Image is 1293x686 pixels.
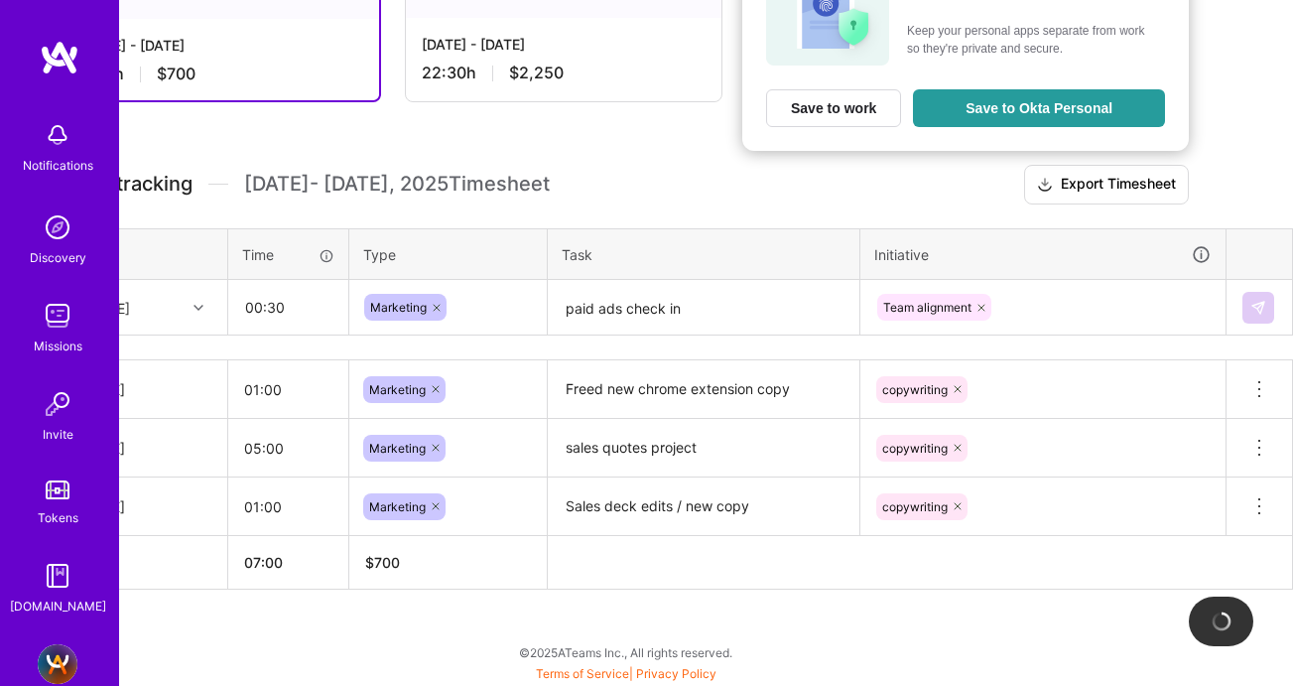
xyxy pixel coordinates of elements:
span: Marketing [370,300,427,315]
span: Marketing [369,382,426,397]
span: [DATE] - [DATE] , 2025 Timesheet [244,172,550,197]
img: guide book [38,556,77,596]
div: © 2025 ATeams Inc., All rights reserved. [39,627,1213,677]
textarea: Freed new chrome extension copy [550,362,857,417]
button: Save to work [766,89,901,127]
div: Missions [34,336,82,356]
input: HH:MM [228,363,348,416]
button: Export Timesheet [1024,165,1189,205]
input: HH:MM [229,281,347,334]
span: copywriting [882,441,948,456]
img: logo [40,40,79,75]
th: Type [349,228,548,280]
img: A.Team - Full-stack Demand Growth team! [38,644,77,684]
img: tokens [46,480,69,499]
span: $700 [157,64,195,84]
input: HH:MM [228,480,348,533]
span: Team alignment [883,300,971,315]
div: Invite [43,424,73,445]
img: loading [1211,612,1230,631]
i: icon Download [1037,175,1053,196]
textarea: Sales deck edits / new copy [550,480,857,534]
img: bell [38,115,77,155]
div: Discovery [30,247,86,268]
div: [DOMAIN_NAME] [10,596,106,617]
img: Submit [1250,300,1266,316]
span: | [536,666,716,681]
span: Marketing [369,499,426,514]
span: $ 700 [365,554,400,571]
div: [DATE] [80,438,211,459]
th: 07:00 [228,536,349,590]
th: Total [65,536,228,590]
span: copywriting [882,382,948,397]
a: Privacy Policy [636,666,716,681]
i: icon Chevron [194,303,203,313]
button: Save to Okta Personal [913,89,1165,127]
a: Terms of Service [536,666,629,681]
a: A.Team - Full-stack Demand Growth team! [33,644,82,684]
img: discovery [38,207,77,247]
span: Marketing [369,441,426,456]
span: Time tracking [64,172,193,197]
span: $2,250 [509,63,564,83]
div: Initiative [874,243,1212,266]
div: 22:30 h [422,63,706,83]
div: Time [242,244,334,265]
textarea: sales quotes project [550,421,857,476]
div: [DATE] - [DATE] [422,34,706,55]
div: 7:00 h [81,64,363,84]
span: Keep your personal apps separate from work so they're private and secure. [907,22,1159,58]
textarea: paid ads check in [550,282,857,335]
th: Date [65,228,228,280]
div: [DATE] - [DATE] [81,35,363,56]
th: Task [548,228,860,280]
div: null [1242,292,1276,324]
div: [DATE] [80,496,211,517]
span: copywriting [882,499,948,514]
div: [DATE] [80,379,211,400]
div: Notifications [23,155,93,176]
img: Invite [38,384,77,424]
img: teamwork [38,296,77,336]
input: HH:MM [228,422,348,475]
div: Tokens [38,507,78,528]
